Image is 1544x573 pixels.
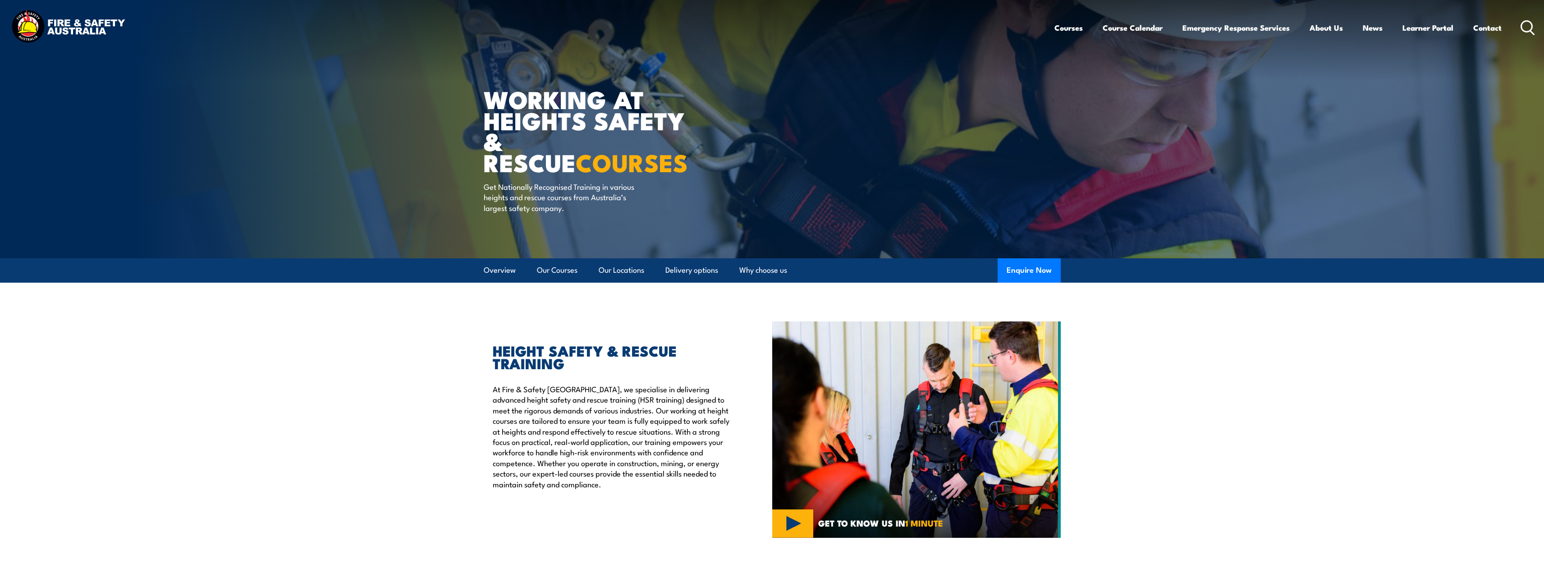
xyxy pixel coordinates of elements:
[537,258,577,282] a: Our Courses
[484,88,706,173] h1: WORKING AT HEIGHTS SAFETY & RESCUE
[772,321,1061,538] img: Fire & Safety Australia offer working at heights courses and training
[484,181,648,213] p: Get Nationally Recognised Training in various heights and rescue courses from Australia’s largest...
[665,258,718,282] a: Delivery options
[493,344,731,369] h2: HEIGHT SAFETY & RESCUE TRAINING
[1054,16,1083,40] a: Courses
[1402,16,1453,40] a: Learner Portal
[998,258,1061,283] button: Enquire Now
[1310,16,1343,40] a: About Us
[493,384,731,489] p: At Fire & Safety [GEOGRAPHIC_DATA], we specialise in delivering advanced height safety and rescue...
[1103,16,1163,40] a: Course Calendar
[1473,16,1502,40] a: Contact
[1182,16,1290,40] a: Emergency Response Services
[484,258,516,282] a: Overview
[905,516,943,529] strong: 1 MINUTE
[599,258,644,282] a: Our Locations
[1363,16,1383,40] a: News
[818,519,943,527] span: GET TO KNOW US IN
[576,143,688,180] strong: COURSES
[739,258,787,282] a: Why choose us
